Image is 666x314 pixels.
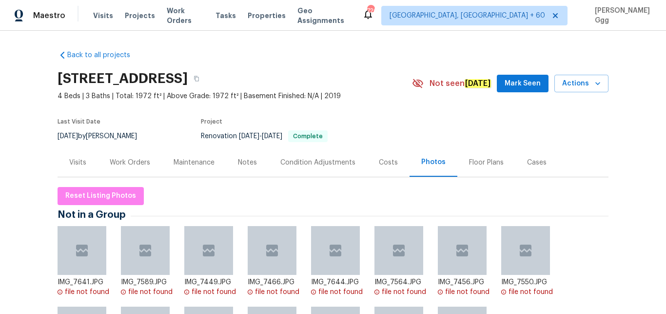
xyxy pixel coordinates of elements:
span: Tasks [215,12,236,19]
div: IMG_7449.JPG [184,277,240,287]
h2: [STREET_ADDRESS] [58,74,188,84]
span: Work Orders [167,6,204,25]
span: Maestro [33,11,65,21]
div: by [PERSON_NAME] [58,130,149,142]
div: file not found [318,287,363,297]
div: IMG_7641.JPG [58,277,114,287]
div: Work Orders [110,158,150,167]
span: [DATE] [239,133,259,140]
span: Projects [125,11,155,21]
div: IMG_7456.JPG [438,277,494,287]
div: Photos [421,157,446,167]
div: IMG_7644.JPG [311,277,367,287]
div: IMG_7589.JPG [121,277,177,287]
span: [DATE] [58,133,78,140]
span: Geo Assignments [297,6,351,25]
div: Condition Adjustments [280,158,355,167]
span: Complete [289,133,327,139]
button: Actions [554,75,608,93]
span: [DATE] [262,133,282,140]
div: Cases [527,158,547,167]
button: Copy Address [188,70,205,87]
span: - [239,133,282,140]
div: file not found [65,287,109,297]
span: Not seen [430,79,491,88]
div: Maintenance [174,158,215,167]
div: file not found [509,287,553,297]
div: Visits [69,158,86,167]
span: Renovation [201,133,328,140]
div: file not found [192,287,236,297]
div: IMG_7564.JPG [374,277,431,287]
div: 720 [367,6,374,16]
span: [GEOGRAPHIC_DATA], [GEOGRAPHIC_DATA] + 60 [390,11,545,21]
div: Notes [238,158,257,167]
div: Costs [379,158,398,167]
div: IMG_7550.JPG [501,277,557,287]
div: file not found [128,287,173,297]
a: Back to all projects [58,50,151,60]
button: Reset Listing Photos [58,187,144,205]
em: [DATE] [465,79,491,88]
span: Properties [248,11,286,21]
span: Mark Seen [505,78,541,90]
span: Actions [562,78,601,90]
span: Reset Listing Photos [65,190,136,202]
button: Mark Seen [497,75,548,93]
div: file not found [255,287,299,297]
span: 4 Beds | 3 Baths | Total: 1972 ft² | Above Grade: 1972 ft² | Basement Finished: N/A | 2019 [58,91,412,101]
span: Not in a Group [58,210,131,220]
div: IMG_7466.JPG [248,277,304,287]
span: Visits [93,11,113,21]
div: file not found [445,287,490,297]
span: Project [201,119,222,125]
span: Last Visit Date [58,119,100,125]
div: file not found [382,287,426,297]
span: [PERSON_NAME] Ggg [591,6,651,25]
div: Floor Plans [469,158,504,167]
